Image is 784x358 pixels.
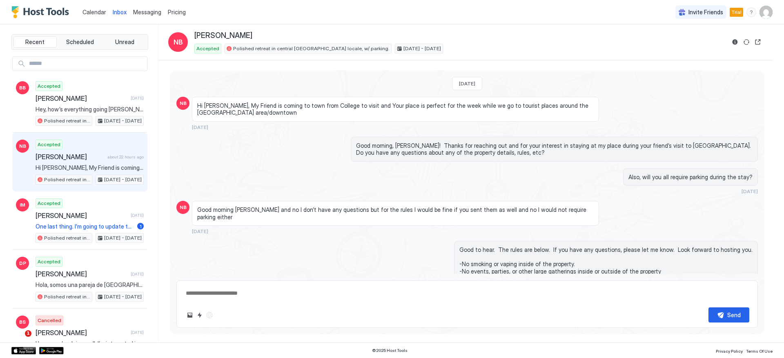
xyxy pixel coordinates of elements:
span: [DATE] [192,124,208,130]
a: Terms Of Use [746,346,773,355]
a: Inbox [113,8,127,16]
span: Also, will you all require parking during the stay? [628,173,753,181]
span: Accepted [38,258,60,265]
span: Calendar [82,9,106,16]
button: Open reservation [753,37,763,47]
button: Recent [13,36,57,48]
span: Scheduled [66,38,94,46]
a: Google Play Store [39,347,64,354]
span: Messaging [133,9,161,16]
span: [DATE] [192,228,208,234]
div: menu [746,7,756,17]
span: Polished retreat in central [GEOGRAPHIC_DATA] locale, w/ parking. [44,176,90,183]
span: BS [19,318,26,326]
span: [DATE] [131,213,144,218]
span: NB [19,142,26,150]
span: [DATE] - [DATE] [403,45,441,52]
span: Trial [731,9,742,16]
span: Accepted [38,82,60,90]
span: [DATE] - [DATE] [104,234,142,242]
span: Recent [25,38,45,46]
div: User profile [759,6,773,19]
span: Hola, somos una pareja de [GEOGRAPHIC_DATA], venimos de visita le agradezco mucho la estancia [36,281,144,289]
span: Accepted [38,141,60,148]
span: Invite Friends [688,9,723,16]
span: Cancelled [38,317,61,324]
span: 1 [140,223,142,229]
span: Good morning [PERSON_NAME] and no I don’t have any questions but for the rules I would be fine if... [197,206,594,220]
span: Pricing [168,9,186,16]
input: Input Field [26,57,147,71]
span: BB [19,84,26,91]
span: Good to hear. The rules are below. If you have any questions, please let me know. Look forward to... [459,246,753,296]
span: [PERSON_NAME] [36,270,127,278]
span: [DATE] - [DATE] [104,176,142,183]
span: Hey, how’s everything going [PERSON_NAME]! I was visiting this coming month on the 25th-29th to s... [36,106,144,113]
button: Upload image [185,310,195,320]
a: App Store [11,347,36,354]
span: 1 [25,330,31,337]
div: Send [727,311,741,319]
a: Calendar [82,8,106,16]
span: [DATE] [131,96,144,101]
span: Good morning, [PERSON_NAME]! Thanks for reaching out and for your interest in staying at my place... [356,142,753,156]
span: Privacy Policy [716,349,743,354]
span: Accepted [196,45,219,52]
button: Quick reply [195,310,205,320]
span: [DATE] [131,330,144,335]
span: [DATE] [742,188,758,194]
span: [DATE] - [DATE] [104,117,142,125]
span: DP [19,260,26,267]
span: [PERSON_NAME] [36,329,127,337]
button: Scheduled [58,36,102,48]
span: [PERSON_NAME] [36,153,104,161]
button: Sync reservation [742,37,751,47]
a: Host Tools Logo [11,6,73,18]
span: NB [180,204,187,211]
span: Hi [PERSON_NAME], My Friend is coming to town from College to visit and Your place is perfect for... [197,102,594,116]
span: One last thing. I’m going to update the reservation to two guest, since you mentioned that you’d ... [36,223,134,230]
a: Privacy Policy [716,346,743,355]
span: [DATE] [459,80,475,87]
span: NB [174,37,183,47]
span: about 22 hours ago [107,154,144,160]
span: Accepted [38,200,60,207]
span: NB [180,100,187,107]
span: I hope you’re doing well. I’m interested in booking your place in [US_STATE], [GEOGRAPHIC_DATA]. ... [36,340,144,347]
span: Unread [115,38,134,46]
span: [PERSON_NAME] [36,94,127,102]
iframe: Intercom live chat [8,330,28,350]
span: [DATE] [131,271,144,277]
button: Unread [103,36,146,48]
span: © 2025 Host Tools [372,348,408,353]
span: Polished retreat in central [GEOGRAPHIC_DATA] locale, w/ parking. [44,117,90,125]
span: IM [20,201,25,209]
span: Polished retreat in central [GEOGRAPHIC_DATA] locale, w/ parking. [44,234,90,242]
a: Messaging [133,8,161,16]
span: Hi [PERSON_NAME], My Friend is coming to town from College to visit and Your place is perfect for... [36,164,144,171]
span: [PERSON_NAME] [194,31,252,40]
span: Polished retreat in central [GEOGRAPHIC_DATA] locale, w/ parking. [44,293,90,300]
span: Terms Of Use [746,349,773,354]
span: [PERSON_NAME] [36,211,127,220]
button: Send [708,307,749,322]
button: Reservation information [730,37,740,47]
span: Inbox [113,9,127,16]
span: Polished retreat in central [GEOGRAPHIC_DATA] locale, w/ parking. [233,45,390,52]
div: tab-group [11,34,148,50]
span: [DATE] - [DATE] [104,293,142,300]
